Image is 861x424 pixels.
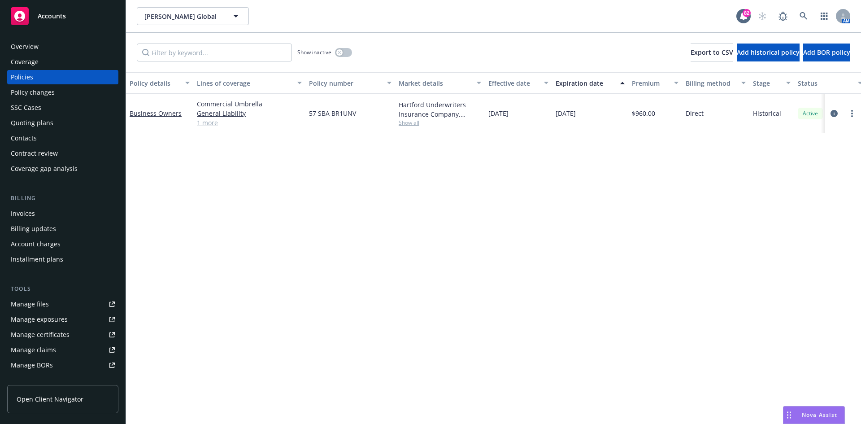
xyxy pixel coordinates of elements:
[753,7,771,25] a: Start snowing
[753,79,781,88] div: Stage
[7,373,118,388] a: Summary of insurance
[632,109,655,118] span: $960.00
[11,162,78,176] div: Coverage gap analysis
[7,222,118,236] a: Billing updates
[7,297,118,311] a: Manage files
[399,100,481,119] div: Hartford Underwriters Insurance Company, Hartford Insurance Group
[686,109,704,118] span: Direct
[7,116,118,130] a: Quoting plans
[802,411,837,419] span: Nova Assist
[11,55,39,69] div: Coverage
[17,394,83,404] span: Open Client Navigator
[488,109,509,118] span: [DATE]
[7,85,118,100] a: Policy changes
[686,79,736,88] div: Billing method
[803,48,850,57] span: Add BOR policy
[197,99,302,109] a: Commercial Umbrella
[297,48,331,56] span: Show inactive
[7,131,118,145] a: Contacts
[11,131,37,145] div: Contacts
[197,109,302,118] a: General Liability
[7,162,118,176] a: Coverage gap analysis
[556,109,576,118] span: [DATE]
[749,72,794,94] button: Stage
[753,109,781,118] span: Historical
[11,70,33,84] div: Policies
[11,222,56,236] div: Billing updates
[7,194,118,203] div: Billing
[193,72,305,94] button: Lines of coverage
[7,312,118,327] a: Manage exposures
[197,118,302,127] a: 1 more
[309,109,356,118] span: 57 SBA BR1UNV
[783,406,845,424] button: Nova Assist
[803,44,850,61] button: Add BOR policy
[7,146,118,161] a: Contract review
[829,108,839,119] a: circleInformation
[7,328,118,342] a: Manage certificates
[552,72,628,94] button: Expiration date
[130,109,182,118] a: Business Owners
[801,109,819,118] span: Active
[309,79,382,88] div: Policy number
[774,7,792,25] a: Report a Bug
[7,343,118,357] a: Manage claims
[682,72,749,94] button: Billing method
[305,72,395,94] button: Policy number
[144,12,222,21] span: [PERSON_NAME] Global
[7,284,118,293] div: Tools
[556,79,615,88] div: Expiration date
[11,343,56,357] div: Manage claims
[7,101,118,115] a: SSC Cases
[485,72,552,94] button: Effective date
[7,55,118,69] a: Coverage
[7,358,118,372] a: Manage BORs
[11,312,68,327] div: Manage exposures
[783,407,795,424] div: Drag to move
[737,48,800,57] span: Add historical policy
[11,373,79,388] div: Summary of insurance
[11,358,53,372] div: Manage BORs
[7,39,118,54] a: Overview
[798,79,852,88] div: Status
[130,79,180,88] div: Policy details
[488,79,539,88] div: Effective date
[11,206,35,221] div: Invoices
[7,252,118,267] a: Installment plans
[632,79,669,88] div: Premium
[11,39,39,54] div: Overview
[7,206,118,221] a: Invoices
[11,85,55,100] div: Policy changes
[126,72,193,94] button: Policy details
[137,44,292,61] input: Filter by keyword...
[691,44,733,61] button: Export to CSV
[847,108,857,119] a: more
[7,237,118,251] a: Account charges
[38,13,66,20] span: Accounts
[743,8,751,16] div: 82
[11,101,41,115] div: SSC Cases
[691,48,733,57] span: Export to CSV
[7,70,118,84] a: Policies
[399,119,481,127] span: Show all
[399,79,471,88] div: Market details
[11,252,63,267] div: Installment plans
[795,7,813,25] a: Search
[7,4,118,29] a: Accounts
[137,7,249,25] button: [PERSON_NAME] Global
[395,72,485,94] button: Market details
[11,146,58,161] div: Contract review
[11,328,70,342] div: Manage certificates
[11,237,61,251] div: Account charges
[737,44,800,61] button: Add historical policy
[11,297,49,311] div: Manage files
[815,7,833,25] a: Switch app
[11,116,53,130] div: Quoting plans
[628,72,682,94] button: Premium
[197,79,292,88] div: Lines of coverage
